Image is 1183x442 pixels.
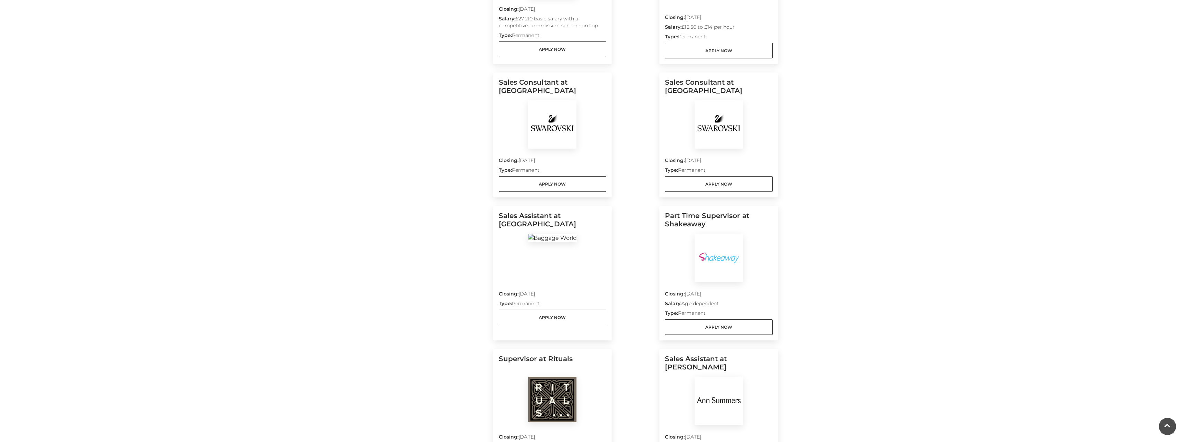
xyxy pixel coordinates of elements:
p: £27,210 basic salary with a competitive commission scheme on top [499,15,607,32]
img: Rituals [528,377,576,422]
img: Ann Summers [695,377,743,425]
p: [DATE] [499,6,607,15]
p: [DATE] [499,290,607,300]
p: £12:50 to £14 per hour [665,23,773,33]
p: Age dependent [665,300,773,310]
strong: Type: [665,310,678,316]
strong: Closing: [499,6,519,12]
a: Apply Now [499,310,607,325]
strong: Salary: [665,24,682,30]
strong: Closing: [665,291,685,297]
h5: Sales Assistant at [GEOGRAPHIC_DATA] [499,211,607,234]
img: Swarovski [695,100,743,149]
strong: Salary: [665,300,682,307]
p: [DATE] [665,14,773,23]
p: Permanent [665,33,773,43]
strong: Closing: [665,434,685,440]
p: Permanent [665,310,773,319]
strong: Closing: [665,157,685,163]
img: Swarovski [528,100,576,149]
p: Permanent [665,167,773,176]
p: Permanent [499,167,607,176]
strong: Type: [665,167,678,173]
p: Permanent [499,300,607,310]
strong: Closing: [665,14,685,20]
strong: Closing: [499,291,519,297]
h5: Sales Consultant at [GEOGRAPHIC_DATA] [499,78,607,100]
p: [DATE] [499,157,607,167]
a: Apply Now [665,43,773,58]
h5: Part Time Supervisor at Shakeaway [665,211,773,234]
a: Apply Now [665,319,773,335]
strong: Type: [665,34,678,40]
strong: Type: [499,167,512,173]
strong: Type: [499,32,512,38]
a: Apply Now [499,41,607,57]
img: Baggage World [528,234,577,242]
a: Apply Now [665,176,773,192]
h5: Sales Consultant at [GEOGRAPHIC_DATA] [665,78,773,100]
strong: Closing: [499,157,519,163]
p: [DATE] [665,290,773,300]
strong: Closing: [499,434,519,440]
strong: Salary: [499,16,516,22]
img: Shakeaway [695,234,743,282]
h5: Supervisor at Rituals [499,355,607,377]
strong: Type: [499,300,512,307]
p: [DATE] [665,157,773,167]
p: Permanent [499,32,607,41]
a: Apply Now [499,176,607,192]
h5: Sales Assistant at [PERSON_NAME] [665,355,773,377]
